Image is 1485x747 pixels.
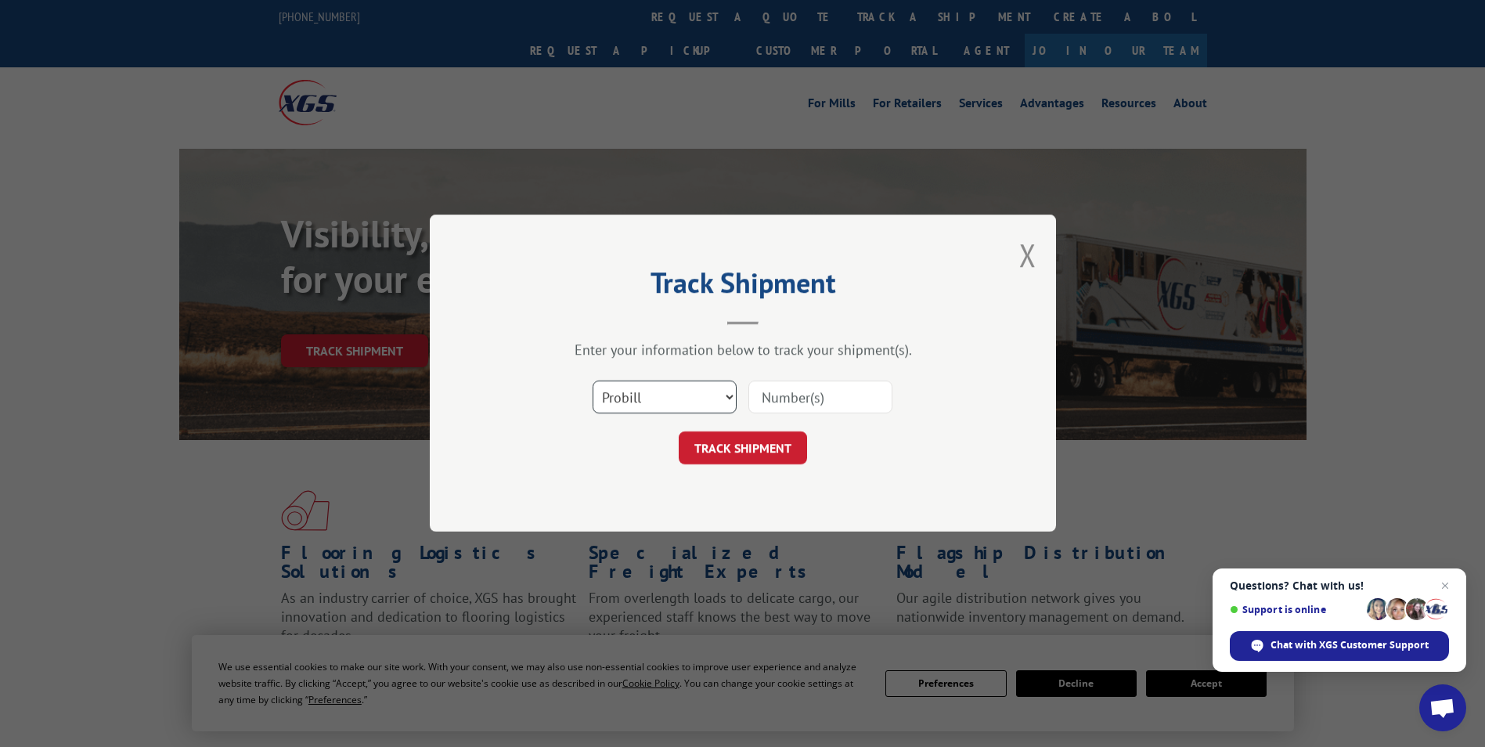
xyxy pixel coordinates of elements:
[508,341,978,359] div: Enter your information below to track your shipment(s).
[1419,684,1466,731] div: Open chat
[1019,234,1036,276] button: Close modal
[1436,576,1454,595] span: Close chat
[508,272,978,301] h2: Track Shipment
[679,432,807,465] button: TRACK SHIPMENT
[1230,579,1449,592] span: Questions? Chat with us!
[1230,631,1449,661] div: Chat with XGS Customer Support
[748,381,892,414] input: Number(s)
[1271,638,1429,652] span: Chat with XGS Customer Support
[1230,604,1361,615] span: Support is online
